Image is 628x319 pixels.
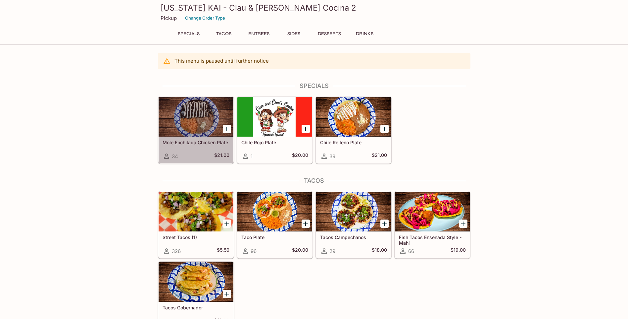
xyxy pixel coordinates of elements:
[395,191,470,258] a: Fish Tacos Ensenada Style - Mahi66$19.00
[214,152,229,160] h5: $21.00
[159,192,233,231] div: Street Tacos (1)
[279,29,309,38] button: Sides
[316,97,391,137] div: Chile Relleno Plate
[237,97,312,137] div: Chile Rojo Plate
[241,140,308,145] h5: Chile Rojo Plate
[172,153,178,159] span: 34
[223,290,231,298] button: Add Tacos Gobernador
[244,29,274,38] button: Entrees
[209,29,239,38] button: Tacos
[217,247,229,255] h5: $5.50
[182,13,228,23] button: Change Order Type
[329,153,335,159] span: 39
[163,234,229,240] h5: Street Tacos (1)
[237,191,313,258] a: Taco Plate96$20.00
[292,152,308,160] h5: $20.00
[163,140,229,145] h5: Mole Enchilada Chicken Plate
[451,247,466,255] h5: $19.00
[223,220,231,228] button: Add Street Tacos (1)
[241,234,308,240] h5: Taco Plate
[223,125,231,133] button: Add Mole Enchilada Chicken Plate
[372,152,387,160] h5: $21.00
[158,191,234,258] a: Street Tacos (1)326$5.50
[158,82,470,90] h4: Specials
[314,29,345,38] button: Desserts
[329,248,335,254] span: 29
[395,192,470,231] div: Fish Tacos Ensenada Style - Mahi
[399,234,466,245] h5: Fish Tacos Ensenada Style - Mahi
[237,96,313,163] a: Chile Rojo Plate1$20.00
[158,177,470,184] h4: Tacos
[251,153,253,159] span: 1
[292,247,308,255] h5: $20.00
[161,3,468,13] h3: [US_STATE] KAI - Clau & [PERSON_NAME] Cocina 2
[302,220,310,228] button: Add Taco Plate
[159,97,233,137] div: Mole Enchilada Chicken Plate
[172,248,181,254] span: 326
[237,192,312,231] div: Taco Plate
[380,220,389,228] button: Add Tacos Campechanos
[459,220,467,228] button: Add Fish Tacos Ensenada Style - Mahi
[320,234,387,240] h5: Tacos Campechanos
[158,96,234,163] a: Mole Enchilada Chicken Plate34$21.00
[302,125,310,133] button: Add Chile Rojo Plate
[251,248,257,254] span: 96
[159,262,233,302] div: Tacos Gobernador
[174,58,269,64] p: This menu is paused until further notice
[350,29,380,38] button: Drinks
[316,192,391,231] div: Tacos Campechanos
[316,96,391,163] a: Chile Relleno Plate39$21.00
[316,191,391,258] a: Tacos Campechanos29$18.00
[174,29,204,38] button: Specials
[161,15,177,21] p: Pickup
[408,248,414,254] span: 66
[320,140,387,145] h5: Chile Relleno Plate
[380,125,389,133] button: Add Chile Relleno Plate
[163,305,229,310] h5: Tacos Gobernador
[372,247,387,255] h5: $18.00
